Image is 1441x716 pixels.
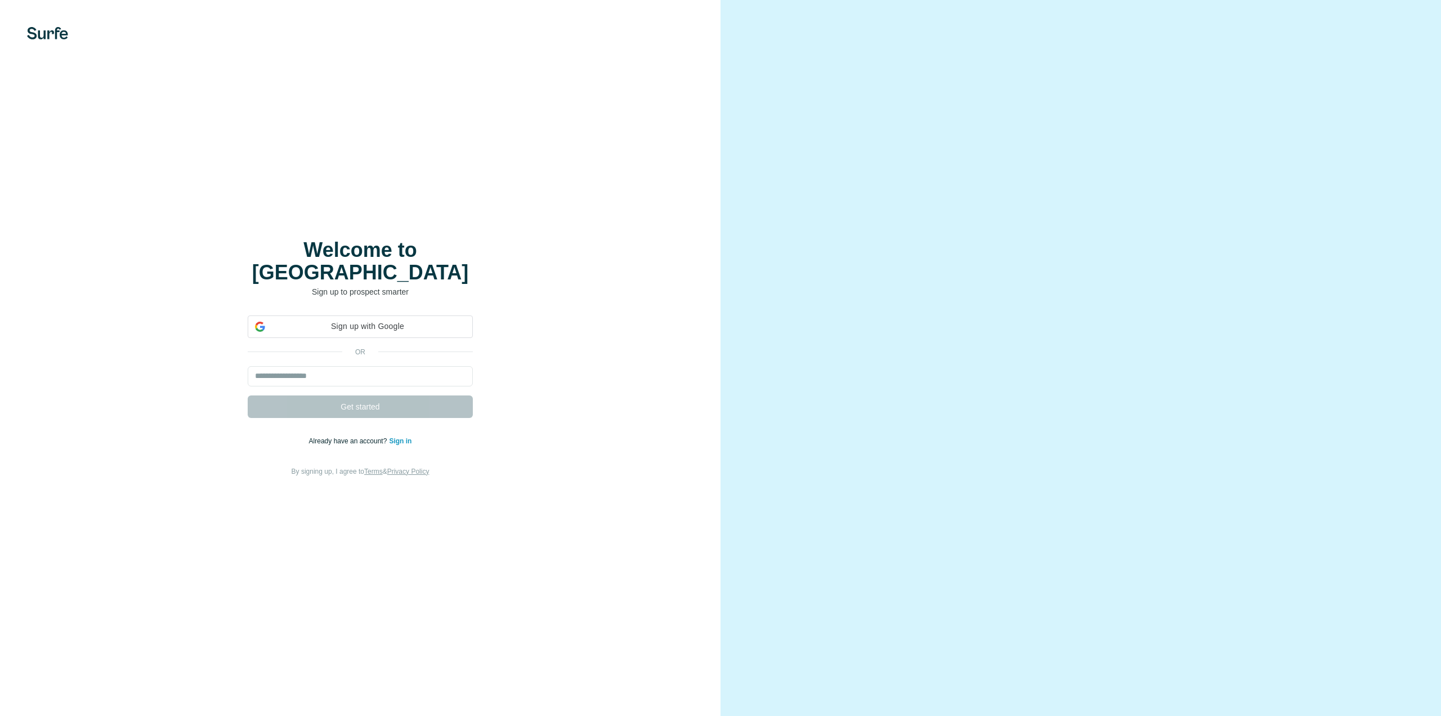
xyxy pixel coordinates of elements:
[364,468,383,475] a: Terms
[27,27,68,39] img: Surfe's logo
[292,468,429,475] span: By signing up, I agree to &
[248,239,473,284] h1: Welcome to [GEOGRAPHIC_DATA]
[389,437,411,445] a: Sign in
[309,437,390,445] span: Already have an account?
[387,468,429,475] a: Privacy Policy
[248,286,473,297] p: Sign up to prospect smarter
[248,315,473,338] div: Sign up with Google
[270,321,466,332] span: Sign up with Google
[342,347,378,357] p: or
